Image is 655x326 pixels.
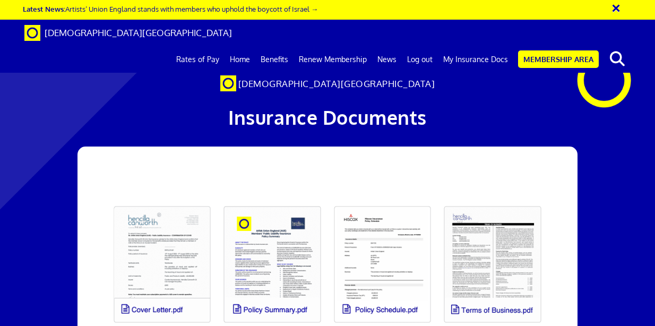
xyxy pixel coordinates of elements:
a: Rates of Pay [171,46,225,73]
button: search [601,48,633,70]
a: Renew Membership [294,46,372,73]
strong: Latest News: [23,4,65,13]
a: Home [225,46,255,73]
a: My Insurance Docs [438,46,513,73]
span: [DEMOGRAPHIC_DATA][GEOGRAPHIC_DATA] [238,78,435,89]
a: Latest News:Artists’ Union England stands with members who uphold the boycott of Israel → [23,4,318,13]
a: News [372,46,402,73]
a: Brand [DEMOGRAPHIC_DATA][GEOGRAPHIC_DATA] [16,20,240,46]
a: Log out [402,46,438,73]
span: Insurance Documents [228,105,427,129]
span: [DEMOGRAPHIC_DATA][GEOGRAPHIC_DATA] [45,27,232,38]
a: Membership Area [518,50,599,68]
a: Benefits [255,46,294,73]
